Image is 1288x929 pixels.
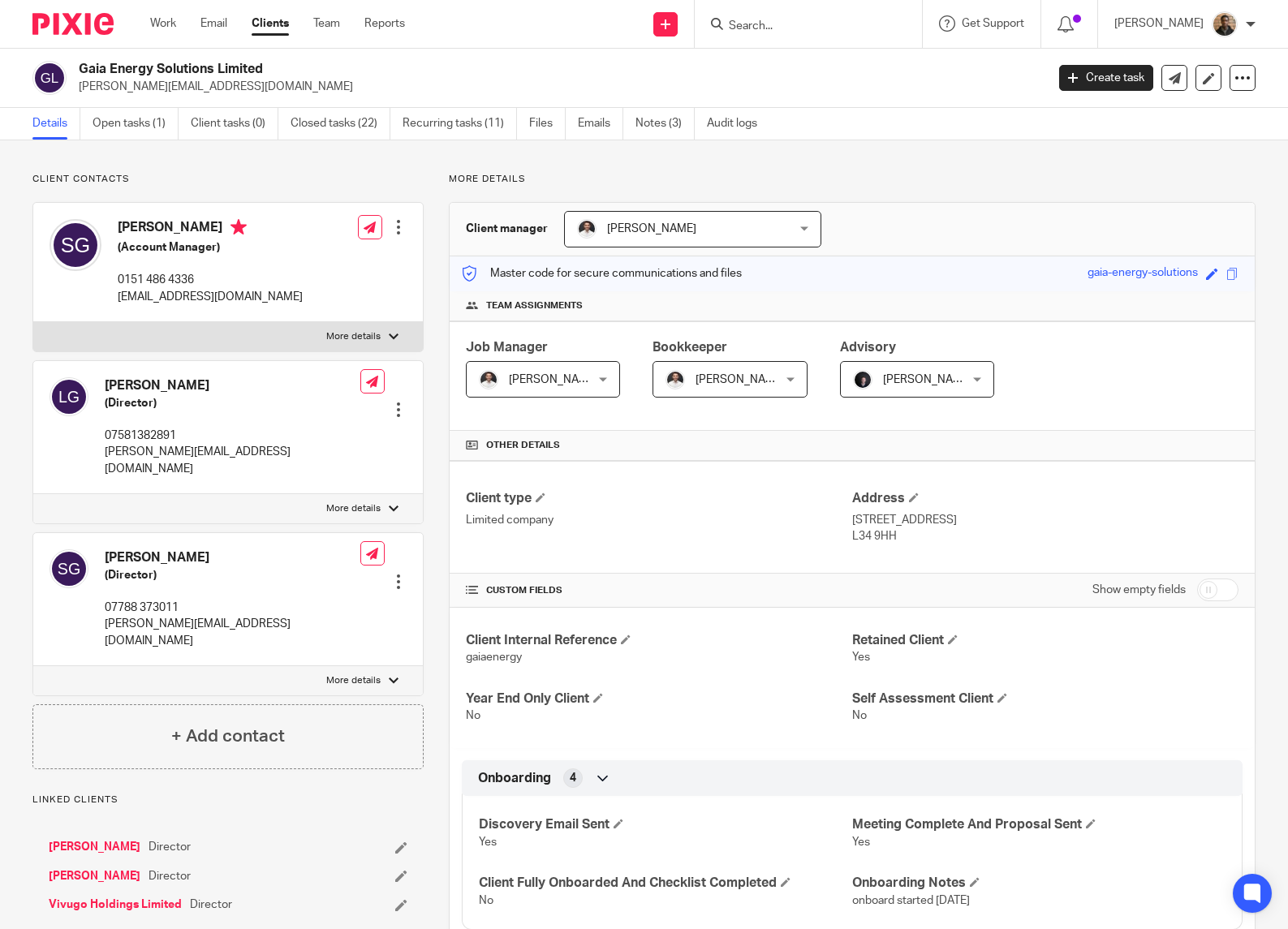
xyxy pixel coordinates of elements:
p: [PERSON_NAME] [1114,15,1204,32]
h4: [PERSON_NAME] [105,549,360,566]
h4: Client Fully Onboarded And Checklist Completed [479,875,852,892]
a: [PERSON_NAME] [49,868,140,884]
label: Show empty fields [1092,582,1186,598]
a: Reports [364,15,405,32]
p: 07788 373011 [105,600,360,616]
span: onboard started [DATE] [852,895,970,906]
span: No [852,710,867,721]
a: Vivugo Holdings Limited [49,897,182,913]
span: Job Manager [466,341,548,354]
a: Client tasks (0) [191,108,278,140]
h5: (Director) [105,567,360,583]
p: Client contacts [32,173,424,186]
p: 0151 486 4336 [118,272,303,288]
h4: + Add contact [171,724,285,749]
h4: [PERSON_NAME] [105,377,360,394]
span: Bookkeeper [653,341,727,354]
h4: Discovery Email Sent [479,816,852,833]
h4: CUSTOM FIELDS [466,584,852,597]
p: More details [326,502,381,515]
h4: Meeting Complete And Proposal Sent [852,816,1226,833]
span: 4 [570,770,576,786]
p: More details [326,330,381,343]
a: Details [32,108,80,140]
p: [EMAIL_ADDRESS][DOMAIN_NAME] [118,289,303,305]
span: gaiaenergy [466,652,522,663]
img: dom%20slack.jpg [577,219,597,239]
p: More details [449,173,1256,186]
span: No [479,895,493,906]
input: Search [727,19,873,34]
img: svg%3E [50,377,88,416]
p: [PERSON_NAME][EMAIL_ADDRESS][DOMAIN_NAME] [105,616,360,649]
span: No [466,710,480,721]
span: Director [190,897,232,913]
a: Create task [1059,65,1153,91]
a: Work [150,15,176,32]
img: svg%3E [50,549,88,588]
span: Other details [486,439,560,452]
a: Closed tasks (22) [291,108,390,140]
p: 07581382891 [105,428,360,444]
span: Get Support [962,18,1024,29]
h4: Client Internal Reference [466,632,852,649]
img: 455A2509.jpg [853,370,872,389]
a: Audit logs [707,108,769,140]
p: [PERSON_NAME][EMAIL_ADDRESS][DOMAIN_NAME] [79,79,1035,95]
div: gaia-energy-solutions [1088,265,1198,283]
h4: Self Assessment Client [852,690,1238,708]
span: Team assignments [486,299,583,312]
h4: [PERSON_NAME] [118,219,303,239]
p: Master code for secure communications and files [462,265,742,282]
h4: Onboarding Notes [852,875,1226,892]
a: Team [313,15,340,32]
p: More details [326,674,381,687]
a: [PERSON_NAME] [49,839,140,855]
h4: Year End Only Client [466,690,852,708]
a: Emails [578,108,623,140]
h4: Client type [466,490,852,507]
h2: Gaia Energy Solutions Limited [79,61,843,78]
span: [PERSON_NAME] [509,374,598,385]
h4: Retained Client [852,632,1238,649]
span: [PERSON_NAME] [607,223,696,234]
span: Director [149,839,191,855]
h5: (Director) [105,395,360,411]
span: Yes [852,837,870,848]
img: Pixie [32,13,114,35]
h3: Client manager [466,221,548,237]
a: Files [529,108,566,140]
p: L34 9HH [852,528,1238,544]
a: Open tasks (1) [93,108,179,140]
h5: (Account Manager) [118,239,303,256]
span: Director [149,868,191,884]
p: Limited company [466,512,852,528]
span: Onboarding [478,770,551,787]
span: [PERSON_NAME] [696,374,785,385]
img: svg%3E [32,61,67,95]
span: Yes [479,837,497,848]
h4: Address [852,490,1238,507]
a: Email [200,15,227,32]
i: Primary [230,219,247,235]
span: Advisory [840,341,896,354]
a: Recurring tasks (11) [403,108,517,140]
p: Linked clients [32,794,424,806]
span: [PERSON_NAME] [883,374,972,385]
p: [PERSON_NAME][EMAIL_ADDRESS][DOMAIN_NAME] [105,444,360,477]
a: Notes (3) [635,108,695,140]
p: [STREET_ADDRESS] [852,512,1238,528]
img: svg%3E [50,219,101,271]
span: Yes [852,652,870,663]
a: Clients [252,15,289,32]
img: dom%20slack.jpg [666,370,685,389]
img: WhatsApp%20Image%202025-04-23%20.jpg [1212,11,1238,37]
img: dom%20slack.jpg [479,370,498,389]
